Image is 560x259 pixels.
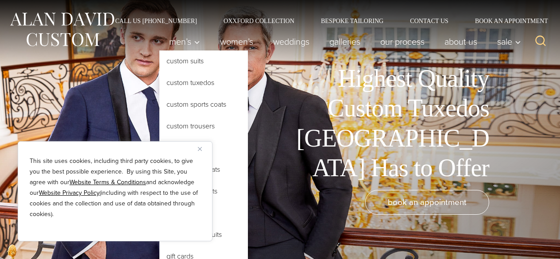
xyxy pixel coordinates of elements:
a: Custom Sports Coats [159,94,248,115]
a: Website Privacy Policy [39,188,100,197]
a: Galleries [320,33,371,50]
a: Book an Appointment [462,18,551,24]
button: Close [198,143,209,154]
span: book an appointment [388,196,467,209]
a: Custom Suits [159,50,248,72]
a: book an appointment [365,190,489,215]
a: Contact Us [397,18,462,24]
a: Call Us [PHONE_NUMBER] [102,18,210,24]
a: Custom Tuxedos [159,72,248,93]
a: Custom Trousers [159,116,248,137]
a: Website Terms & Conditions [70,178,146,187]
img: Close [198,147,202,151]
nav: Primary Navigation [159,33,526,50]
button: View Search Form [530,31,551,52]
a: Bespoke Tailoring [308,18,397,24]
a: About Us [435,33,487,50]
nav: Secondary Navigation [102,18,551,24]
img: Alan David Custom [9,10,115,49]
a: Our Process [371,33,435,50]
a: Oxxford Collection [210,18,308,24]
h1: Highest Quality Custom Tuxedos [GEOGRAPHIC_DATA] Has to Offer [290,64,489,183]
span: Men’s [169,37,200,46]
a: weddings [263,33,320,50]
a: Custom Vests [159,137,248,158]
p: This site uses cookies, including third party cookies, to give you the best possible experience. ... [30,156,201,220]
a: Women’s [210,33,263,50]
span: Sale [497,37,521,46]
